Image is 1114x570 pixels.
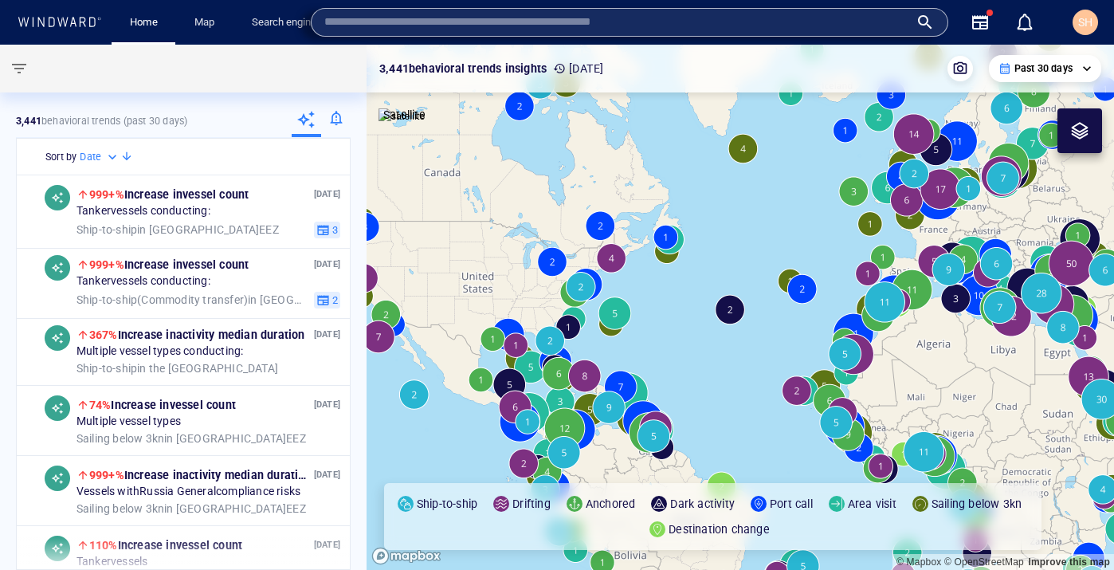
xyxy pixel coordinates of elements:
[669,520,770,539] p: Destination change
[76,415,181,429] span: Multiple vessel types
[314,397,340,412] p: [DATE]
[76,274,210,289] span: Tanker vessels conducting:
[76,501,164,514] span: Sailing below 3kn
[379,59,547,78] p: 3,441 behavioral trends insights
[16,115,41,127] strong: 3,441
[330,222,338,237] span: 3
[314,187,340,202] p: [DATE]
[76,293,308,307] span: in [GEOGRAPHIC_DATA] EEZ
[383,105,426,124] p: Satellite
[245,9,323,37] a: Search engine
[89,399,112,411] span: 74%
[314,257,340,272] p: [DATE]
[1078,16,1092,29] span: SH
[89,258,249,271] span: Increase in vessel count
[89,399,236,411] span: Increase in vessel count
[330,293,338,307] span: 2
[89,188,124,201] span: 999+%
[770,494,813,513] p: Port call
[89,328,118,341] span: 367%
[76,222,137,235] span: Ship-to-ship
[896,556,941,568] a: Mapbox
[76,361,278,375] span: in the [GEOGRAPHIC_DATA]
[1015,13,1034,32] div: Notification center
[76,485,300,499] span: Vessels with Russia General compliance risks
[76,293,248,305] span: Ship-to-ship ( Commodity transfer )
[76,501,306,516] span: in [GEOGRAPHIC_DATA] EEZ
[314,221,340,238] button: 3
[76,222,279,237] span: in [GEOGRAPHIC_DATA] EEZ
[1046,498,1102,558] iframe: Chat
[848,494,896,513] p: Area visit
[371,547,441,565] a: Mapbox logo
[670,494,735,513] p: Dark activity
[80,149,120,165] div: Date
[379,108,426,124] img: satellite
[998,61,1092,76] div: Past 30 days
[45,149,76,165] h6: Sort by
[76,431,306,446] span: in [GEOGRAPHIC_DATA] EEZ
[1028,556,1110,568] a: Map feedback
[76,344,244,359] span: Multiple vessel types conducting:
[182,9,233,37] button: Map
[586,494,636,513] p: Anchored
[89,328,305,341] span: Increase in activity median duration
[118,9,169,37] button: Home
[76,431,164,444] span: Sailing below 3kn
[124,9,164,37] a: Home
[314,291,340,309] button: 2
[553,59,603,78] p: [DATE]
[16,114,187,128] p: behavioral trends (Past 30 days)
[89,469,312,482] span: Increase in activity median duration
[1069,6,1101,38] button: SH
[367,45,1114,570] canvas: Map
[188,9,226,37] a: Map
[944,556,1024,568] a: OpenStreetMap
[512,494,551,513] p: Drifting
[314,467,340,482] p: [DATE]
[76,204,210,218] span: Tanker vessels conducting:
[80,149,101,165] h6: Date
[314,327,340,342] p: [DATE]
[89,188,249,201] span: Increase in vessel count
[417,494,477,513] p: Ship-to-ship
[89,469,124,482] span: 999+%
[932,494,1022,513] p: Sailing below 3kn
[76,361,137,374] span: Ship-to-ship
[89,258,124,271] span: 999+%
[1014,61,1073,76] p: Past 30 days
